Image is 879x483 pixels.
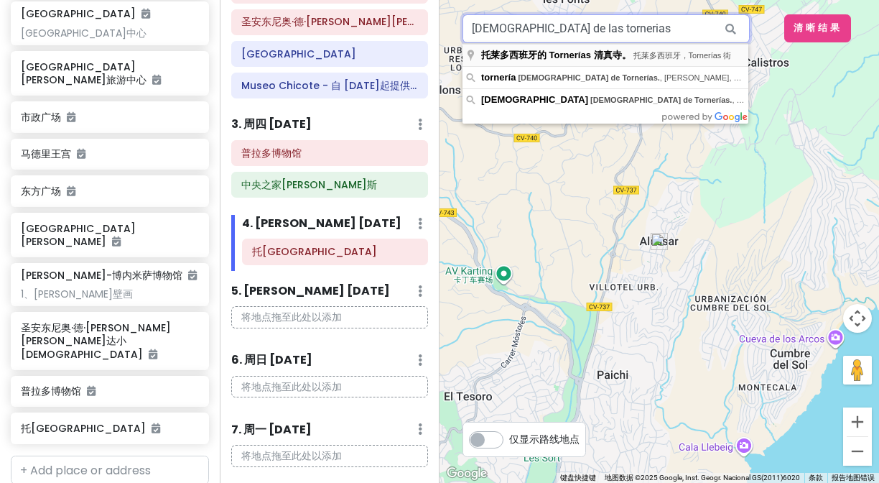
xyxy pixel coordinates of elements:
h6: Ermita de San Antonio de la Florida [241,15,418,28]
i: Added to itinerary [67,112,75,122]
font: 4. [PERSON_NAME] [DATE] [242,215,401,231]
h6: 普拉多博物馆 [21,385,198,397]
font: [GEOGRAPHIC_DATA][PERSON_NAME] [21,221,136,249]
a: 报告地图错误 [832,474,875,482]
button: 清晰结果 [784,14,851,42]
i: Added to itinerary [188,270,197,280]
font: 5. [PERSON_NAME] [DATE] [231,282,390,299]
span: 托莱多西班牙的 Tornerías 清真寺。 [481,50,631,60]
h6: Museo Chicote - Coctelería desde 1931 [241,79,418,92]
i: Added to itinerary [141,9,150,19]
i: Added to itinerary [67,186,75,196]
button: 键盘快捷键 [560,473,596,483]
i: Added to itinerary [152,75,161,85]
font: 1、[PERSON_NAME]壁画 [21,287,133,301]
img: Google [443,464,490,483]
font: 仅显示路线地点 [509,432,580,446]
span: [DEMOGRAPHIC_DATA] [481,94,588,105]
i: Added to itinerary [152,423,160,433]
h6: [GEOGRAPHIC_DATA] [21,7,150,20]
i: Added to itinerary [149,349,157,359]
i: Added to itinerary [87,386,96,396]
font: Museo Chicote - 自 [DATE]起提供鸡尾酒 [241,78,440,93]
i: Added to itinerary [77,149,85,159]
button: 缩小 [843,437,872,466]
font: 圣安东尼奥·德·[PERSON_NAME][PERSON_NAME]达小[DEMOGRAPHIC_DATA] [21,321,171,361]
span: 托莱多西班牙，Tornerías 街 [633,51,732,60]
h6: 托莱多城堡 [252,245,418,258]
span: 地图数据 ©2025 Google, Inst. Geogr. Nacional GS(2011)6020 [605,474,800,482]
span: [DEMOGRAPHIC_DATA] de Tornerías. [518,73,659,82]
span: , [PERSON_NAME], 西班牙托莱多 [590,96,853,104]
font: 6. 周日 [DATE] [231,351,312,368]
span: tornería [481,72,516,83]
h6: 市政广场 [21,111,198,124]
font: [GEOGRAPHIC_DATA]中心 [21,26,146,40]
a: 条款（在新标签页中打开） [809,474,823,482]
button: 将街景小人拖到地图上以打开街景 [843,356,872,385]
h6: 托[GEOGRAPHIC_DATA] [21,422,198,435]
h6: 普拉多博物馆 [241,147,418,160]
h6: The Central House Lavapiés [241,178,418,191]
font: 圣安东尼奥·德·[PERSON_NAME][PERSON_NAME]达小[DEMOGRAPHIC_DATA] [241,14,619,29]
span: [DEMOGRAPHIC_DATA] de Tornerías. [590,96,732,104]
h6: 马德里王宫 [21,147,198,160]
font: 中央之家[PERSON_NAME]斯 [241,178,377,192]
font: 东方广场 [21,184,61,198]
a: 在 Google 地图中打开此区域（会打开一个新窗口） [443,464,490,483]
button: 放大 [843,408,872,436]
button: 地图镜头控件 [843,304,872,333]
font: 将地点拖至此处以添加 [241,448,342,463]
font: 将地点拖至此处以添加 [241,310,342,324]
font: 清晰结果 [794,22,842,34]
font: 7. 周一 [DATE] [231,421,312,438]
i: Added to itinerary [112,236,121,247]
h6: 拉丁区 [241,47,418,60]
font: 3. 周四 [DATE] [231,116,312,132]
h6: [PERSON_NAME]-博内米萨博物馆 [21,269,197,282]
font: 将地点拖至此处以添加 [241,379,342,394]
input: Search a place [462,14,750,43]
h6: [GEOGRAPHIC_DATA][PERSON_NAME]旅游中心 [21,60,198,86]
span: , [PERSON_NAME], 托莱多西班牙 [518,73,781,82]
